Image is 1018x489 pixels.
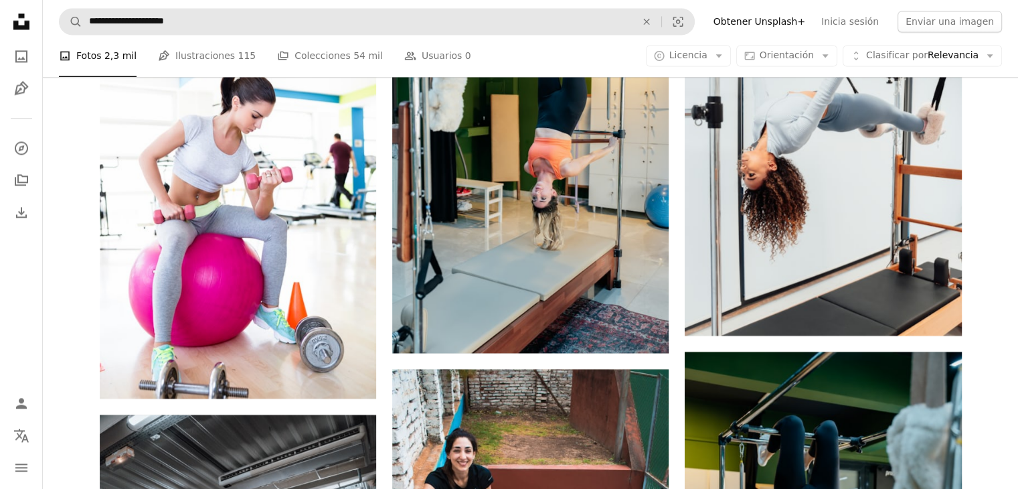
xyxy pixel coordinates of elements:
a: La mujer hace un ejercicio de pilates usando un reformador. [392,139,669,151]
button: Clasificar porRelevancia [843,46,1002,67]
span: Orientación [760,50,814,61]
button: Licencia [646,46,731,67]
a: Colecciones 54 mil [277,35,383,78]
a: Historial de descargas [8,199,35,226]
a: Mujer joven hermosa y atractiva haciendo ejercicios en el gimnasio de fitness. [100,185,376,197]
a: Una mujer está haciendo una parada de manos en una barra paralela [685,121,961,133]
button: Búsqueda visual [662,9,694,34]
button: Menú [8,454,35,481]
button: Borrar [632,9,661,34]
span: Clasificar por [866,50,928,61]
button: Buscar en Unsplash [60,9,82,34]
button: Idioma [8,422,35,449]
a: Inicia sesión [813,11,887,32]
a: Ilustraciones [8,75,35,102]
a: Explorar [8,135,35,161]
a: Fotos [8,43,35,70]
span: Relevancia [866,50,979,63]
a: Ilustraciones 115 [158,35,256,78]
form: Encuentra imágenes en todo el sitio [59,8,695,35]
button: Enviar una imagen [898,11,1002,32]
a: Iniciar sesión / Registrarse [8,390,35,417]
span: Licencia [669,50,707,61]
span: 115 [238,49,256,64]
a: Colecciones [8,167,35,194]
button: Orientación [736,46,837,67]
a: Obtener Unsplash+ [705,11,813,32]
a: Usuarios 0 [404,35,471,78]
span: 0 [465,49,471,64]
a: Inicio — Unsplash [8,8,35,38]
span: 54 mil [353,49,383,64]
